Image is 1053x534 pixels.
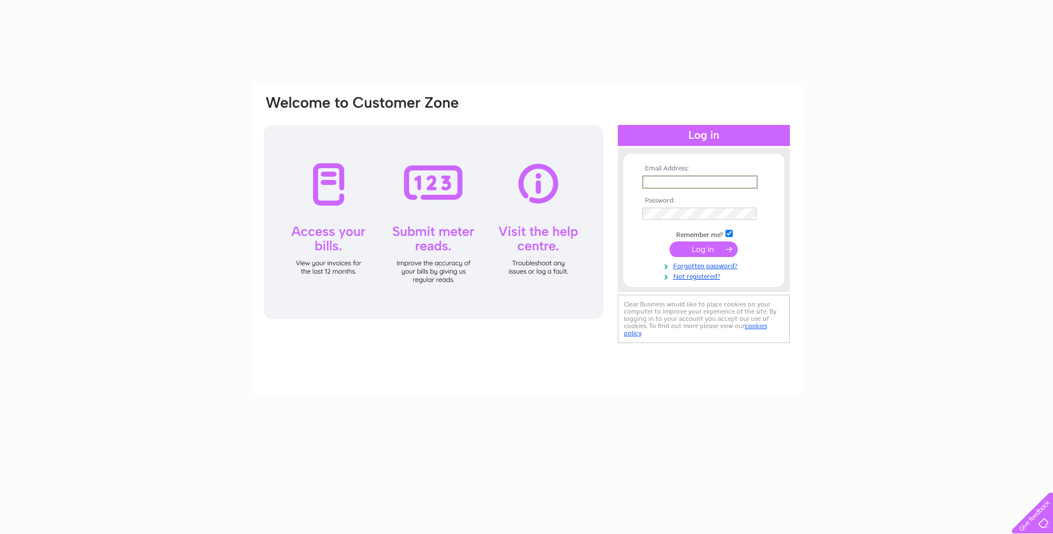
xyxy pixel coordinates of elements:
[624,322,767,337] a: cookies policy
[669,241,738,257] input: Submit
[642,260,768,270] a: Forgotten password?
[639,165,768,173] th: Email Address:
[642,270,768,281] a: Not registered?
[639,228,768,239] td: Remember me?
[618,295,790,343] div: Clear Business would like to place cookies on your computer to improve your experience of the sit...
[639,197,768,205] th: Password:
